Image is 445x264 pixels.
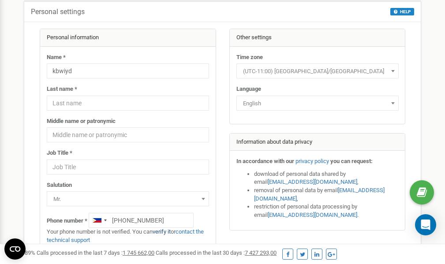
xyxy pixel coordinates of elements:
[268,178,357,185] a: [EMAIL_ADDRESS][DOMAIN_NAME]
[50,193,206,205] span: Mr.
[415,214,436,235] div: Open Intercom Messenger
[47,85,77,93] label: Last name *
[47,160,209,175] input: Job Title
[330,158,373,164] strong: you can request:
[47,228,209,244] p: Your phone number is not verified. You can or
[47,228,204,243] a: contact the technical support
[245,249,277,256] u: 7 427 293,00
[47,63,209,78] input: Name
[47,117,116,126] label: Middle name or patronymic
[47,127,209,142] input: Middle name or patronymic
[47,53,66,62] label: Name *
[295,158,329,164] a: privacy policy
[268,212,357,218] a: [EMAIL_ADDRESS][DOMAIN_NAME]
[254,203,399,219] li: restriction of personal data processing by email .
[4,238,26,260] button: Open CMP widget
[89,213,194,228] input: +1-800-555-55-55
[236,85,261,93] label: Language
[236,96,399,111] span: English
[123,249,154,256] u: 1 745 662,00
[89,213,109,227] div: Telephone country code
[47,149,72,157] label: Job Title *
[254,187,385,202] a: [EMAIL_ADDRESS][DOMAIN_NAME]
[230,29,405,47] div: Other settings
[47,96,209,111] input: Last name
[254,186,399,203] li: removal of personal data by email ,
[390,8,414,15] button: HELP
[236,158,294,164] strong: In accordance with our
[47,191,209,206] span: Mr.
[156,249,277,256] span: Calls processed in the last 30 days :
[47,217,87,225] label: Phone number *
[153,228,171,235] a: verify it
[236,53,263,62] label: Time zone
[40,29,216,47] div: Personal information
[239,97,396,110] span: English
[236,63,399,78] span: (UTC-11:00) Pacific/Midway
[47,181,72,190] label: Salutation
[254,170,399,186] li: download of personal data shared by email ,
[37,249,154,256] span: Calls processed in the last 7 days :
[31,8,85,16] h5: Personal settings
[230,134,405,151] div: Information about data privacy
[239,65,396,78] span: (UTC-11:00) Pacific/Midway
